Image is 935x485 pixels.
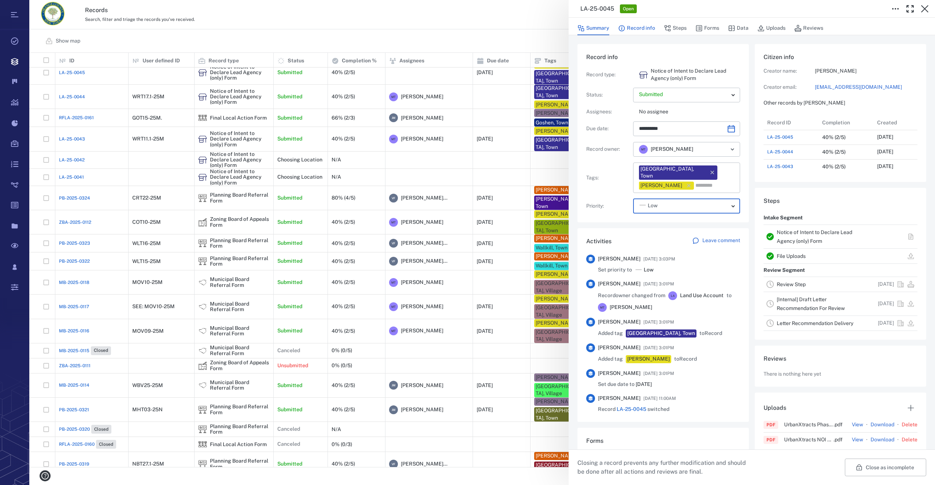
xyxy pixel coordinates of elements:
p: [PERSON_NAME] [815,68,917,75]
span: to Record [674,355,697,363]
p: [DATE] [878,320,894,327]
a: [EMAIL_ADDRESS][DOMAIN_NAME] [815,84,917,91]
h6: Forms [586,437,740,445]
a: Download [871,436,894,444]
button: Toggle Fullscreen [903,1,917,16]
span: Record switched from to [598,406,740,420]
button: Delete [902,436,917,444]
a: Notice of Intent to Declare Lead Agency (only) Form [777,229,852,244]
span: LA-25-0045 [617,406,646,412]
p: · [865,435,869,444]
a: Review Step [777,281,806,287]
div: M T [639,145,648,154]
div: PDF [766,437,775,443]
p: [DATE] [877,148,893,156]
p: Record type : [586,71,630,79]
button: Data [728,21,749,35]
div: Record infoRecord type:Notice of Intent to Declare Lead Agency (only) FormStatus:Assignees:No ass... [577,44,749,228]
p: Closing a record prevents any further modification and should be done after all actions and revie... [577,459,752,476]
span: to [727,292,732,299]
span: UrbanXtracts Phase 2. site plan. [784,422,852,427]
div: [PERSON_NAME] [640,182,682,189]
p: Leave comment [702,237,740,244]
h6: Steps [764,197,917,205]
span: Help [16,5,32,12]
div: Completion [818,115,873,130]
p: Intake Segment [764,211,803,225]
p: Set priority to [598,266,632,274]
p: Priority : [586,203,630,210]
p: Other records by [PERSON_NAME] [764,99,917,107]
span: [PERSON_NAME] [610,304,652,311]
span: Land Use Account [680,292,724,299]
span: Set due date to [598,381,652,388]
button: Toggle to Edit Boxes [888,1,903,16]
p: · [896,435,900,444]
p: · [865,420,869,429]
button: View [852,421,863,429]
p: Status : [586,91,630,99]
a: LA-25-0045 [767,134,793,141]
p: [DATE] [878,281,894,288]
div: 40% (2/5) [822,164,846,169]
div: StepsIntake SegmentNotice of Intent to Declare Lead Agency (only) FormFile UploadsReview SegmentR... [755,188,926,346]
div: M T [598,303,607,312]
a: [Internal] Draft Letter Recommendation For Review [777,296,845,311]
div: FormsNotice of Intent to Declare Lead Agency (only) FormView form in the stepMail formPrint form [577,428,749,480]
p: Assignees : [586,108,630,116]
a: LA-25-0044 [767,149,793,155]
a: LA-25-0043 [767,163,793,170]
div: Created [877,112,897,133]
p: Creator email: [764,84,815,91]
button: Close as incomplete [845,459,926,476]
a: Leave comment [692,237,740,246]
p: Tags : [586,174,630,182]
span: [PERSON_NAME] [598,280,640,288]
span: Low [644,266,654,274]
div: Record ID [764,115,818,130]
span: [PERSON_NAME] [598,370,640,377]
p: Notice of Intent to Declare Lead Agency (only) Form [651,68,740,82]
span: to Record [699,330,722,337]
span: Low [648,202,658,209]
div: Citizen infoCreator name:[PERSON_NAME]Creator email:[EMAIL_ADDRESS][DOMAIN_NAME]Other records by ... [755,44,926,188]
p: Due date : [586,125,630,132]
h6: Citizen info [764,53,917,62]
p: · [896,420,900,429]
div: Created [873,115,928,130]
div: 40% (2/5) [822,149,846,155]
span: Added tag [598,355,623,363]
div: Notice of Intent to Declare Lead Agency (only) Form [639,70,648,79]
span: [DATE] 11:00AM [643,394,676,403]
p: [DATE] [877,163,893,170]
div: ActivitiesLeave comment[PERSON_NAME][DATE] 3:03PMSet priority toLow[PERSON_NAME][DATE] 3:01PMReco... [577,228,749,428]
div: ReviewsThere is nothing here yet [755,346,926,393]
p: Submitted [639,91,728,98]
span: [DATE] 3:01PM [643,369,674,378]
span: [PERSON_NAME] [598,395,640,402]
a: File Uploads [777,253,806,259]
a: Download [871,421,894,429]
h6: Record info [586,53,740,62]
h6: Reviews [764,354,917,363]
a: Letter Recommendation Delivery [777,320,853,326]
p: Review Segment [764,264,805,277]
p: Creator name: [764,68,815,75]
div: [GEOGRAPHIC_DATA], Town [640,165,706,180]
button: Reviews [794,21,823,35]
span: . pdf [834,422,852,427]
span: [PERSON_NAME] [651,146,693,153]
p: No assignee [639,108,740,116]
span: Open [621,6,635,12]
div: [PERSON_NAME] [627,355,670,363]
p: Record owner : [586,146,630,153]
span: [DATE] 3:03PM [643,255,675,263]
button: Summary [577,21,609,35]
button: Forms [695,21,719,35]
div: Completion [822,112,850,133]
h6: Uploads [764,404,786,412]
button: Steps [664,21,687,35]
div: PDF [766,422,775,428]
div: [GEOGRAPHIC_DATA], Town [627,330,695,337]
